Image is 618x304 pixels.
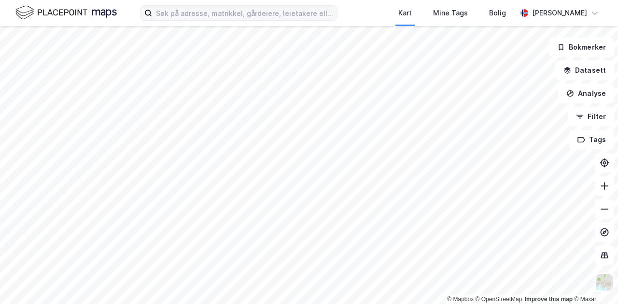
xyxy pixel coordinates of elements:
[15,4,117,21] img: logo.f888ab2527a4732fd821a326f86c7f29.svg
[525,296,573,303] a: Improve this map
[568,107,614,126] button: Filter
[555,61,614,80] button: Datasett
[549,38,614,57] button: Bokmerker
[569,130,614,149] button: Tags
[570,258,618,304] div: Kontrollprogram for chat
[476,296,522,303] a: OpenStreetMap
[433,7,468,19] div: Mine Tags
[152,6,337,20] input: Søk på adresse, matrikkel, gårdeiere, leietakere eller personer
[447,296,474,303] a: Mapbox
[558,84,614,103] button: Analyse
[489,7,506,19] div: Bolig
[398,7,412,19] div: Kart
[570,258,618,304] iframe: Chat Widget
[532,7,587,19] div: [PERSON_NAME]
